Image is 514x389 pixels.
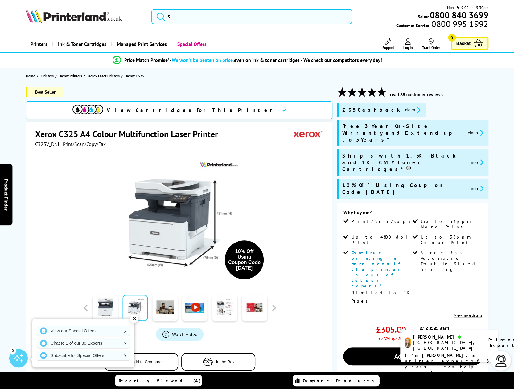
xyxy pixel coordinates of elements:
[171,57,234,63] span: We won’t be beaten on price,
[60,73,84,79] a: Xerox Printers
[156,328,204,341] a: Product_All_Videos
[37,338,130,348] a: Chat to 1 of our 30 Experts
[342,152,466,173] span: Ships with 1.5K Black and 1K CMY Toner Cartridges*
[119,378,201,383] span: Recently Viewed (4)
[343,209,482,219] div: Why buy me?
[342,123,463,143] span: Free 3 Year On-Site Warranty and Extend up to 5 Years*
[379,335,406,341] span: ex VAT @ 20%
[421,234,481,245] span: Up to 33ppm Colour Print
[413,340,481,351] div: [GEOGRAPHIC_DATA], [GEOGRAPHIC_DATA]
[388,92,444,98] button: read 85 customer reviews
[41,73,55,79] a: Printers
[413,334,481,340] div: [PERSON_NAME]
[396,21,488,28] span: Customer Service:
[495,355,507,367] img: user-headset-light.svg
[351,250,403,289] span: Continue printing in mono even if the printer is out of colour toners*
[26,9,122,23] img: Printerland Logo
[420,324,449,335] span: £366.00
[351,219,430,224] span: Print/Scan/Copy/Fax
[216,359,234,364] span: In the Box
[469,185,485,192] button: promo-description
[104,353,178,371] button: Add to Compare
[26,87,63,97] span: Best Seller
[88,73,120,79] span: Xerox Laser Printers
[26,36,52,52] a: Printers
[26,73,35,79] span: Home
[430,21,488,27] span: 0800 995 1992
[430,9,488,21] b: 0800 840 3699
[342,182,466,195] span: 10% Off Using Coupon Code [DATE]
[403,45,413,50] span: Log In
[342,106,400,114] span: £35 Cashback
[343,347,482,365] a: Add to Basket
[126,73,144,79] span: Xerox C325
[376,324,406,335] span: £305.00
[88,73,121,79] a: Xerox Laser Printers
[181,353,255,371] button: In the Box
[130,314,138,323] div: ✕
[119,159,240,280] img: Xerox C325 Thumbnail
[456,39,471,47] span: Basket
[151,9,352,24] input: S
[228,249,261,271] div: 10% Off Using Coupon Code [DATE]
[303,378,377,383] span: Compare Products
[351,289,411,305] p: *Limited to 1K Pages
[454,313,482,318] a: View more details
[421,219,481,230] span: Up to 33ppm Mono Print
[52,36,111,52] a: Ink & Toner Cartridges
[418,14,429,19] span: Sales:
[294,128,322,140] img: Xerox
[72,105,103,114] img: cmyk-icon.svg
[171,36,211,52] a: Special Offers
[429,12,488,18] a: 0800 840 3699
[26,73,37,79] a: Home
[111,36,171,52] a: Managed Print Services
[466,129,485,136] button: promo-description
[405,352,493,382] p: of 8 years! I can help you choose the right product
[37,326,130,336] a: View our Special Offers
[37,351,130,360] a: Subscribe for Special Offers
[172,331,197,337] span: Watch video
[3,179,9,211] span: Product Finder
[126,73,146,79] a: Xerox C325
[41,73,54,79] span: Printers
[421,250,481,272] span: Single Pass Automatic Double Sided Scanning
[106,107,276,114] span: View Cartridges For This Printer
[293,375,380,386] a: Compare Products
[451,37,488,50] a: Basket 0
[58,36,106,52] span: Ink & Toner Cartridges
[405,337,411,348] img: amy-livechat.png
[405,352,477,364] b: I'm [PERSON_NAME], a printer expert
[35,128,224,140] h1: Xerox C325 A4 Colour Multifunction Laser Printer
[60,141,106,147] span: | Print/Scan/Copy/Fax
[351,234,411,245] span: Up to 4800 dpi Print
[14,55,481,66] li: modal_Promise
[469,159,485,166] button: promo-description
[170,57,382,63] div: - even on ink & toner cartridges - We check our competitors every day!
[9,347,16,354] div: 2
[60,73,82,79] span: Xerox Printers
[35,141,59,147] span: C325V_DNI
[382,45,394,50] span: Support
[403,38,413,50] a: Log In
[382,38,394,50] a: Support
[26,9,144,24] a: Printerland Logo
[124,57,170,63] span: Price Match Promise*
[448,34,456,42] span: 0
[447,5,488,10] span: Mon - Fri 9:00am - 5:30pm
[132,359,162,364] span: Add to Compare
[422,38,440,50] a: Track Order
[115,375,202,386] a: Recently Viewed (4)
[403,106,422,114] button: promo-description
